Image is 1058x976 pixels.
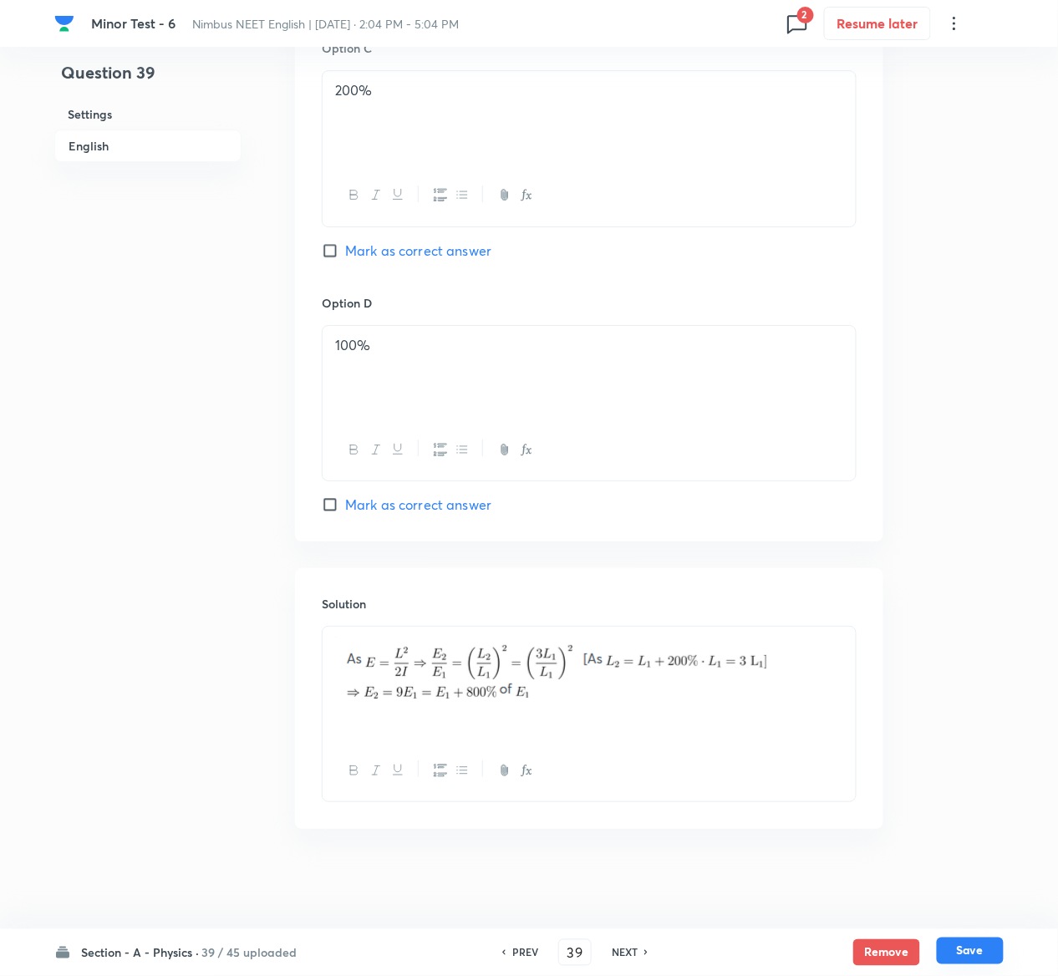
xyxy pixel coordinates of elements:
img: 02-11-22-08:08:14-AM [335,637,788,725]
h6: Option D [322,294,857,312]
h6: Settings [54,99,242,130]
h6: English [54,130,242,162]
button: Remove [853,939,920,966]
h4: Question 39 [54,60,242,99]
h6: Option C [322,39,857,57]
span: 2 [797,7,814,23]
a: Company Logo [54,13,78,33]
h6: Solution [322,595,857,613]
p: 200% [335,81,843,100]
button: Save [937,938,1004,964]
span: Minor Test - 6 [91,14,175,32]
span: Mark as correct answer [345,241,491,261]
h6: NEXT [612,945,638,960]
span: Mark as correct answer [345,495,491,515]
img: Company Logo [54,13,74,33]
p: 100% [335,336,843,355]
h6: 39 / 45 uploaded [201,944,297,962]
h6: Section - A - Physics · [81,944,199,962]
h6: PREV [512,945,538,960]
span: Nimbus NEET English | [DATE] · 2:04 PM - 5:04 PM [192,16,460,32]
button: Resume later [824,7,931,40]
